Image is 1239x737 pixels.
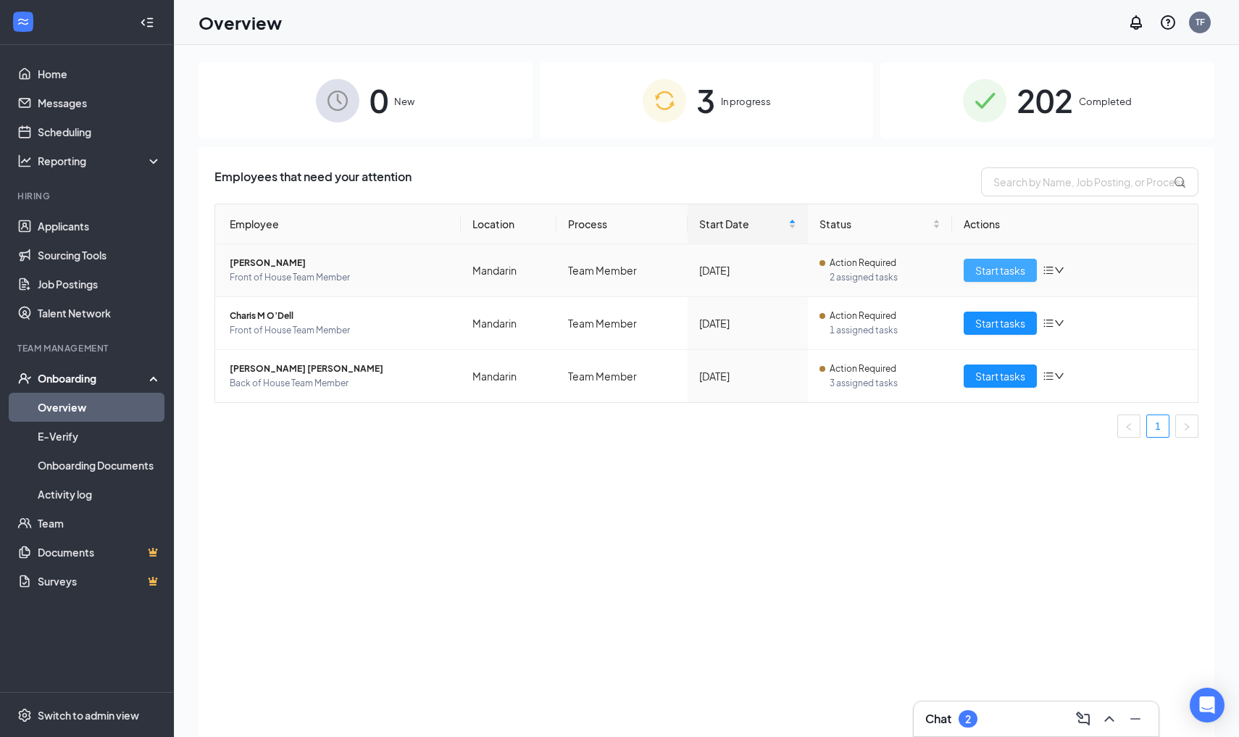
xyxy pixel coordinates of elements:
[964,365,1037,388] button: Start tasks
[1147,415,1169,437] a: 1
[38,422,162,451] a: E-Verify
[925,711,951,727] h3: Chat
[215,204,461,244] th: Employee
[830,256,896,270] span: Action Required
[16,14,30,29] svg: WorkstreamLogo
[38,299,162,328] a: Talent Network
[38,538,162,567] a: DocumentsCrown
[819,216,930,232] span: Status
[17,342,159,354] div: Team Management
[1190,688,1225,723] div: Open Intercom Messenger
[461,350,556,402] td: Mandarin
[830,376,940,391] span: 3 assigned tasks
[1124,707,1147,730] button: Minimize
[975,368,1025,384] span: Start tasks
[696,75,715,125] span: 3
[230,362,449,376] span: [PERSON_NAME] [PERSON_NAME]
[1127,14,1145,31] svg: Notifications
[38,371,149,386] div: Onboarding
[230,270,449,285] span: Front of House Team Member
[1054,265,1064,275] span: down
[1196,16,1205,28] div: TF
[38,154,162,168] div: Reporting
[1117,415,1140,438] button: left
[721,94,771,109] span: In progress
[1054,371,1064,381] span: down
[1075,710,1092,728] svg: ComposeMessage
[1072,707,1095,730] button: ComposeMessage
[38,451,162,480] a: Onboarding Documents
[1043,370,1054,382] span: bars
[1079,94,1132,109] span: Completed
[1101,710,1118,728] svg: ChevronUp
[38,509,162,538] a: Team
[38,241,162,270] a: Sourcing Tools
[556,350,688,402] td: Team Member
[1017,75,1073,125] span: 202
[830,270,940,285] span: 2 assigned tasks
[808,204,952,244] th: Status
[38,59,162,88] a: Home
[461,244,556,297] td: Mandarin
[981,167,1198,196] input: Search by Name, Job Posting, or Process
[964,259,1037,282] button: Start tasks
[199,10,282,35] h1: Overview
[230,309,449,323] span: Charis M O’Dell
[1125,422,1133,431] span: left
[556,204,688,244] th: Process
[17,371,32,386] svg: UserCheck
[830,309,896,323] span: Action Required
[38,88,162,117] a: Messages
[699,216,785,232] span: Start Date
[975,315,1025,331] span: Start tasks
[965,713,971,725] div: 2
[230,256,449,270] span: [PERSON_NAME]
[1146,415,1169,438] li: 1
[38,212,162,241] a: Applicants
[394,94,414,109] span: New
[230,323,449,338] span: Front of House Team Member
[964,312,1037,335] button: Start tasks
[975,262,1025,278] span: Start tasks
[830,362,896,376] span: Action Required
[461,204,556,244] th: Location
[699,262,796,278] div: [DATE]
[370,75,388,125] span: 0
[1159,14,1177,31] svg: QuestionInfo
[556,297,688,350] td: Team Member
[952,204,1198,244] th: Actions
[830,323,940,338] span: 1 assigned tasks
[38,567,162,596] a: SurveysCrown
[556,244,688,297] td: Team Member
[38,480,162,509] a: Activity log
[1175,415,1198,438] li: Next Page
[17,708,32,723] svg: Settings
[1127,710,1144,728] svg: Minimize
[214,167,412,196] span: Employees that need your attention
[38,117,162,146] a: Scheduling
[1098,707,1121,730] button: ChevronUp
[1117,415,1140,438] li: Previous Page
[38,270,162,299] a: Job Postings
[140,15,154,30] svg: Collapse
[1043,317,1054,329] span: bars
[38,708,139,723] div: Switch to admin view
[17,154,32,168] svg: Analysis
[38,393,162,422] a: Overview
[699,368,796,384] div: [DATE]
[17,190,159,202] div: Hiring
[1182,422,1191,431] span: right
[230,376,449,391] span: Back of House Team Member
[699,315,796,331] div: [DATE]
[1175,415,1198,438] button: right
[461,297,556,350] td: Mandarin
[1054,318,1064,328] span: down
[1043,265,1054,276] span: bars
